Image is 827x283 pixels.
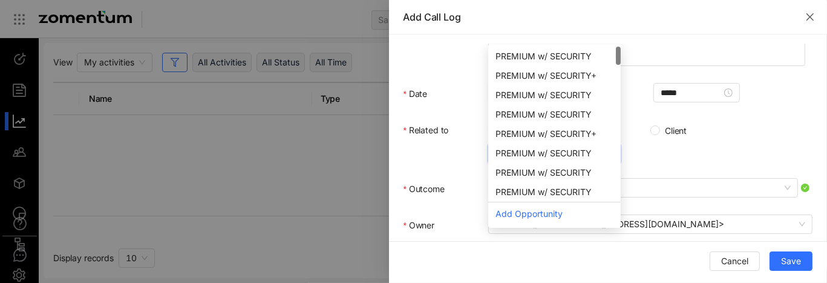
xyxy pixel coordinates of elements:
[495,69,613,82] div: PREMIUM w/ SECURITY+
[488,144,621,163] div: PREMIUM w/ SECURITY
[404,215,435,236] label: Owner
[495,88,613,102] div: PREMIUM w/ SECURITY
[488,124,621,144] div: PREMIUM w/ SECURITY+
[488,202,621,225] div: Add Opportunity
[495,108,613,121] div: PREMIUM w/ SECURITY
[488,66,621,85] div: PREMIUM w/ SECURITY+
[495,166,613,179] div: PREMIUM w/ SECURITY
[781,255,801,268] span: Save
[488,47,621,66] div: PREMIUM w/ SECURITY
[495,147,613,160] div: PREMIUM w/ SECURITY
[404,83,428,105] label: Date
[488,163,621,182] div: PREMIUM w/ SECURITY
[404,11,461,23] span: Add Call Log
[495,50,613,63] div: PREMIUM w/ SECURITY
[660,125,691,137] span: Client
[404,119,449,141] label: Related to
[488,85,621,105] div: PREMIUM w/ SECURITY
[404,178,445,200] label: Outcome
[495,215,805,233] span: Néhémie Kankolongo <nehemie.kankolongo@coastalcore.ca>
[495,127,613,141] div: PREMIUM w/ SECURITY+
[721,255,748,268] span: Cancel
[488,105,621,124] div: PREMIUM w/ SECURITY
[710,251,760,271] button: Cancel
[495,185,613,199] div: PREMIUM w/ SECURITY
[770,251,812,271] button: Save
[495,179,791,197] span: Asked To Call Later
[488,182,621,202] div: PREMIUM w/ SECURITY
[805,12,815,22] span: close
